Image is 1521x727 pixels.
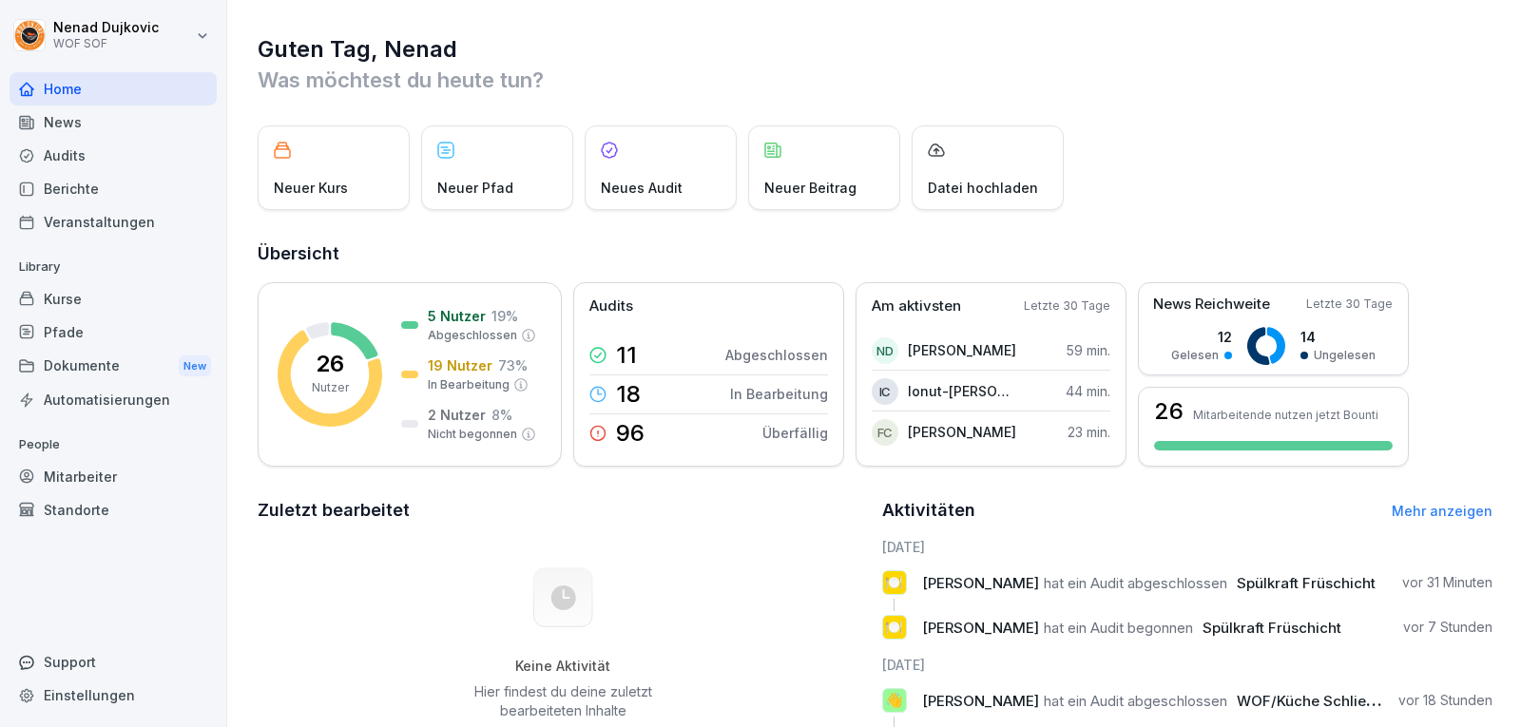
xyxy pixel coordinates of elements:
p: 23 min. [1068,422,1110,442]
p: 5 Nutzer [428,306,486,326]
p: 19 Nutzer [428,355,492,375]
p: 12 [1171,327,1232,347]
p: Neuer Kurs [274,178,348,198]
p: In Bearbeitung [428,376,510,393]
p: 59 min. [1067,340,1110,360]
p: News Reichweite [1153,294,1270,316]
h2: Übersicht [258,240,1492,267]
p: Nicht begonnen [428,426,517,443]
p: Letzte 30 Tage [1306,296,1393,313]
a: Pfade [10,316,217,349]
a: Kurse [10,282,217,316]
p: 19 % [491,306,518,326]
span: Spülkraft Früschicht [1237,574,1376,592]
p: Datei hochladen [928,178,1038,198]
span: hat ein Audit begonnen [1044,619,1193,637]
span: [PERSON_NAME] [922,619,1039,637]
p: Abgeschlossen [428,327,517,344]
a: Automatisierungen [10,383,217,416]
p: 26 [316,353,344,375]
div: Support [10,645,217,679]
p: Nutzer [312,379,349,396]
p: 73 % [498,355,528,375]
div: New [179,355,211,377]
p: WOF SOF [53,37,159,50]
p: 🍽️ [885,614,903,641]
span: [PERSON_NAME] [922,574,1039,592]
p: People [10,430,217,460]
p: Hier findest du deine zuletzt bearbeiteten Inhalte [467,682,659,720]
a: DokumenteNew [10,349,217,384]
p: Gelesen [1171,347,1219,364]
a: News [10,105,217,139]
p: [PERSON_NAME] [908,422,1016,442]
a: Mehr anzeigen [1392,503,1492,519]
p: Überfällig [762,423,828,443]
p: vor 7 Stunden [1403,618,1492,637]
a: Audits [10,139,217,172]
a: Mitarbeiter [10,460,217,493]
span: hat ein Audit abgeschlossen [1044,692,1227,710]
p: 11 [616,344,637,367]
p: 👋 [885,687,903,714]
p: 8 % [491,405,512,425]
p: Ionut-[PERSON_NAME] [908,381,1017,401]
span: hat ein Audit abgeschlossen [1044,574,1227,592]
p: Was möchtest du heute tun? [258,65,1492,95]
p: Neuer Pfad [437,178,513,198]
p: Neues Audit [601,178,683,198]
h1: Guten Tag, Nenad [258,34,1492,65]
div: ND [872,337,898,364]
span: WOF/Küche Schließen [1237,692,1392,710]
p: Mitarbeitende nutzen jetzt Bounti [1193,408,1378,422]
p: 96 [616,422,645,445]
p: 🍽️ [885,569,903,596]
p: 44 min. [1066,381,1110,401]
a: Standorte [10,493,217,526]
h6: [DATE] [882,537,1493,557]
div: IC [872,378,898,405]
span: [PERSON_NAME] [922,692,1039,710]
h2: Aktivitäten [882,497,975,524]
p: 2 Nutzer [428,405,486,425]
p: Letzte 30 Tage [1024,297,1110,315]
p: In Bearbeitung [730,384,828,404]
a: Berichte [10,172,217,205]
p: Nenad Dujkovic [53,20,159,36]
p: Audits [589,296,633,317]
p: Ungelesen [1314,347,1376,364]
h6: [DATE] [882,655,1493,675]
a: Home [10,72,217,105]
h3: 26 [1154,400,1184,423]
h2: Zuletzt bearbeitet [258,497,869,524]
p: Library [10,252,217,282]
h5: Keine Aktivität [467,658,659,675]
p: Am aktivsten [872,296,961,317]
p: 14 [1300,327,1376,347]
p: Abgeschlossen [725,345,828,365]
span: Spülkraft Früschicht [1203,619,1341,637]
p: [PERSON_NAME] [908,340,1016,360]
div: FC [872,419,898,446]
a: Veranstaltungen [10,205,217,239]
p: 18 [616,383,641,406]
p: vor 18 Stunden [1398,691,1492,710]
div: Dokumente [10,349,217,384]
p: vor 31 Minuten [1402,573,1492,592]
p: Neuer Beitrag [764,178,857,198]
a: Einstellungen [10,679,217,712]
